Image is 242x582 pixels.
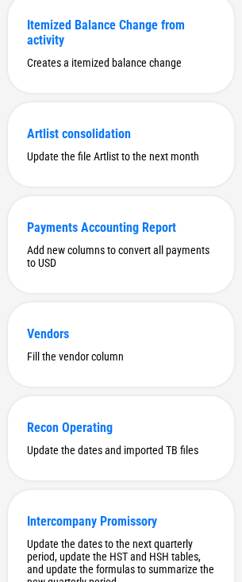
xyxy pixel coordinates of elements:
div: Add new columns to convert all payments to USD [27,244,215,269]
div: Intercompany Promissory [27,514,215,529]
div: Artlist consolidation [27,126,215,141]
div: Creates a itemized balance change [27,56,215,69]
div: Vendors [27,326,215,341]
div: Recon Operating [27,420,215,435]
div: Update the dates and imported TB files [27,444,215,457]
div: Fill the vendor column [27,350,215,363]
div: Payments Accounting Report [27,220,215,235]
div: Update the file Artlist to the next month [27,150,215,163]
div: Itemized Balance Change from activity [27,17,215,48]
